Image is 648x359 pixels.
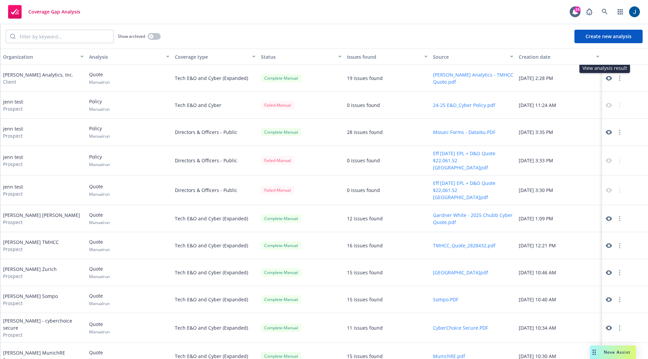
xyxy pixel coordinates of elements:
div: Directors & Officers - Public [172,146,258,175]
div: Creation date [519,53,592,60]
span: Manual run [89,301,110,306]
div: Analysis [89,53,162,60]
span: Manual run [89,247,110,252]
div: Drag to move [590,346,598,359]
div: jenn test [3,183,23,197]
div: Complete - Manual [261,295,301,304]
div: [DATE] 3:35 PM [516,119,602,146]
span: Show archived [118,33,145,39]
button: Issues found [344,49,430,65]
div: Policy [89,153,110,167]
input: Filter by keyword... [16,30,113,43]
div: Quote [89,238,110,252]
button: TMHCC_Quote_2828432.pdf [433,242,495,249]
img: photo [629,6,640,17]
span: Prospect [3,161,23,168]
span: Manual run [89,191,110,197]
div: 12 issues found [347,215,383,222]
div: [PERSON_NAME] TMHCC [3,239,59,253]
div: Tech E&O and Cyber (Expanded) [172,232,258,259]
button: [GEOGRAPHIC_DATA]pdf [433,269,488,276]
a: Report a Bug [583,5,596,19]
div: [DATE] 11:24 AM [516,92,602,119]
span: Manual run [89,106,110,112]
div: 0 issues found [347,102,380,109]
button: CyberChoice Secure.PDF [433,324,488,331]
div: Tech E&O and Cyber (Expanded) [172,65,258,92]
button: Organization [0,49,86,65]
div: Quote [89,321,110,335]
div: [PERSON_NAME] [PERSON_NAME] [3,212,80,226]
button: Nova Assist [590,346,636,359]
button: 24-25 E&O_Cyber Policy.pdf [433,102,495,109]
span: Client [3,78,73,85]
div: Policy [89,98,110,112]
span: Prospect [3,331,84,338]
div: View analysis result [579,63,630,73]
span: Prospect [3,246,59,253]
button: Create new analysis [574,30,643,43]
svg: Search [10,34,16,39]
div: [DATE] 3:30 PM [516,175,602,205]
div: [DATE] 2:28 PM [516,65,602,92]
div: [DATE] 12:21 PM [516,232,602,259]
div: Tech E&O and Cyber (Expanded) [172,259,258,286]
div: jenn test [3,98,23,112]
span: Coverage Gap Analysis [28,9,80,15]
span: Manual run [89,162,110,167]
div: Tech E&O and Cyber (Expanded) [172,205,258,232]
button: Creation date [516,49,602,65]
span: Prospect [3,219,80,226]
div: 0 issues found [347,187,380,194]
div: 19 issues found [347,75,383,82]
div: 24 [574,6,580,12]
div: Complete - Manual [261,324,301,332]
a: Search [598,5,612,19]
button: Source [430,49,516,65]
a: Switch app [614,5,627,19]
span: Prospect [3,273,57,280]
div: Quote [89,265,110,279]
div: 0 issues found [347,157,380,164]
span: Prospect [3,190,23,197]
span: Manual run [89,79,110,85]
span: Prospect [3,300,58,307]
div: Status [261,53,334,60]
div: Failed - Manual [261,156,294,165]
div: Source [433,53,506,60]
div: Tech E&O and Cyber [172,92,258,119]
button: Mosaic Forms - Dataiku.PDF [433,129,495,136]
span: Nova Assist [604,349,630,355]
span: Manual run [89,133,110,139]
div: [DATE] 1:09 PM [516,205,602,232]
button: Analysis [86,49,172,65]
div: Complete - Manual [261,128,301,136]
div: [DATE] 10:46 AM [516,259,602,286]
div: Coverage type [175,53,248,60]
button: Eff [DATE] EPL + D&O Quote $22,061.52 [GEOGRAPHIC_DATA]pdf [433,150,514,171]
div: Quote [89,211,110,225]
a: Coverage Gap Analysis [5,2,83,21]
div: [DATE] 10:34 AM [516,313,602,343]
div: Complete - Manual [261,268,301,277]
div: jenn test [3,125,23,139]
span: Prospect [3,132,23,139]
button: Coverage type [172,49,258,65]
div: Organization [3,53,76,60]
div: Directors & Officers - Public [172,175,258,205]
button: Status [258,49,344,65]
div: [PERSON_NAME] Analytics, Inc. [3,71,73,85]
div: Tech E&O and Cyber (Expanded) [172,313,258,343]
div: Tech E&O and Cyber (Expanded) [172,286,258,313]
button: Gardner White - 2025 Chubb Cyber Quote.pdf [433,212,514,226]
div: Quote [89,292,110,306]
span: Prospect [3,105,23,112]
div: 16 issues found [347,242,383,249]
div: [PERSON_NAME] Sompo [3,293,58,307]
div: [DATE] 10:40 AM [516,286,602,313]
div: 28 issues found [347,129,383,136]
button: [PERSON_NAME] Analytics - TMHCC Quote.pdf [433,71,514,85]
button: Sompo.PDF [433,296,458,303]
div: [DATE] 3:33 PM [516,146,602,175]
div: Policy [89,125,110,139]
